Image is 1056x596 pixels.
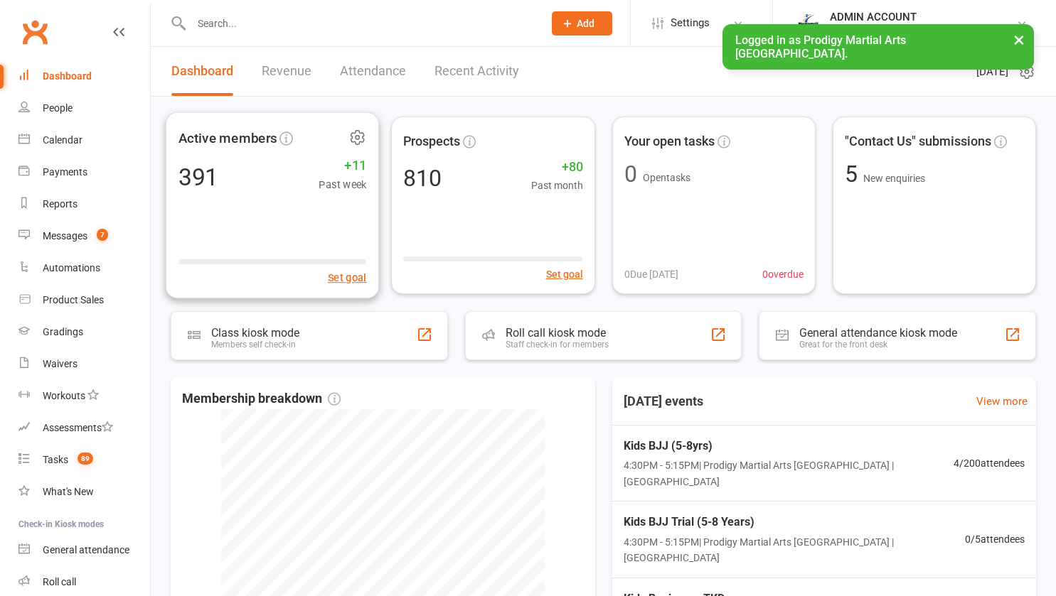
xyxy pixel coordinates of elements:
[43,198,78,210] div: Reports
[211,340,299,350] div: Members self check-in
[976,393,1028,410] a: View more
[643,172,690,183] span: Open tasks
[18,60,150,92] a: Dashboard
[624,266,678,282] span: 0 Due [DATE]
[43,454,68,465] div: Tasks
[1006,24,1032,55] button: ×
[403,131,460,152] span: Prospects
[577,18,594,29] span: Add
[624,131,715,152] span: Your open tasks
[506,326,609,340] div: Roll call kiosk mode
[43,326,83,337] div: Gradings
[43,422,113,433] div: Assessments
[43,230,87,242] div: Messages
[845,131,991,152] span: "Contact Us" submissions
[18,92,150,124] a: People
[18,220,150,252] a: Messages 7
[187,13,533,33] input: Search...
[671,7,710,39] span: Settings
[78,453,93,465] span: 89
[954,455,1025,471] span: 4 / 200 attendees
[43,294,104,305] div: Product Sales
[624,437,954,455] span: Kids BJJ (5-8yrs)
[43,544,129,556] div: General attendance
[319,176,366,193] span: Past week
[18,124,150,156] a: Calendar
[552,11,612,36] button: Add
[18,444,150,476] a: Tasks 89
[506,340,609,350] div: Staff check-in for members
[328,269,367,286] button: Set goal
[531,157,583,178] span: +80
[43,358,78,369] div: Waivers
[182,389,341,409] span: Membership breakdown
[178,127,277,148] span: Active members
[830,11,1016,23] div: ADMIN ACCOUNT
[18,412,150,444] a: Assessments
[18,156,150,188] a: Payments
[612,389,715,414] h3: [DATE] events
[624,534,966,566] span: 4:30PM - 5:15PM | Prodigy Martial Arts [GEOGRAPHIC_DATA] | [GEOGRAPHIC_DATA]
[43,134,82,146] div: Calendar
[18,476,150,508] a: What's New
[845,161,863,188] span: 5
[18,534,150,566] a: General attendance kiosk mode
[624,163,637,185] div: 0
[799,326,957,340] div: General attendance kiosk mode
[18,252,150,284] a: Automations
[531,178,583,193] span: Past month
[18,316,150,348] a: Gradings
[178,165,219,189] div: 391
[546,266,583,282] button: Set goal
[624,513,966,531] span: Kids BJJ Trial (5-8 Years)
[43,166,87,178] div: Payments
[18,284,150,316] a: Product Sales
[319,155,366,176] span: +11
[18,188,150,220] a: Reports
[17,14,53,50] a: Clubworx
[799,340,957,350] div: Great for the front desk
[830,23,1016,36] div: Prodigy Martial Arts [GEOGRAPHIC_DATA]
[735,33,906,60] span: Logged in as Prodigy Martial Arts [GEOGRAPHIC_DATA].
[403,167,442,190] div: 810
[43,390,85,401] div: Workouts
[97,229,108,241] span: 7
[43,576,76,587] div: Roll call
[794,9,823,38] img: thumb_image1686208220.png
[762,266,804,282] span: 0 overdue
[18,380,150,412] a: Workouts
[211,326,299,340] div: Class kiosk mode
[43,102,73,114] div: People
[18,348,150,380] a: Waivers
[43,70,92,82] div: Dashboard
[43,486,94,497] div: What's New
[624,457,954,489] span: 4:30PM - 5:15PM | Prodigy Martial Arts [GEOGRAPHIC_DATA] | [GEOGRAPHIC_DATA]
[43,262,100,273] div: Automations
[965,531,1025,547] span: 0 / 5 attendees
[863,173,925,184] span: New enquiries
